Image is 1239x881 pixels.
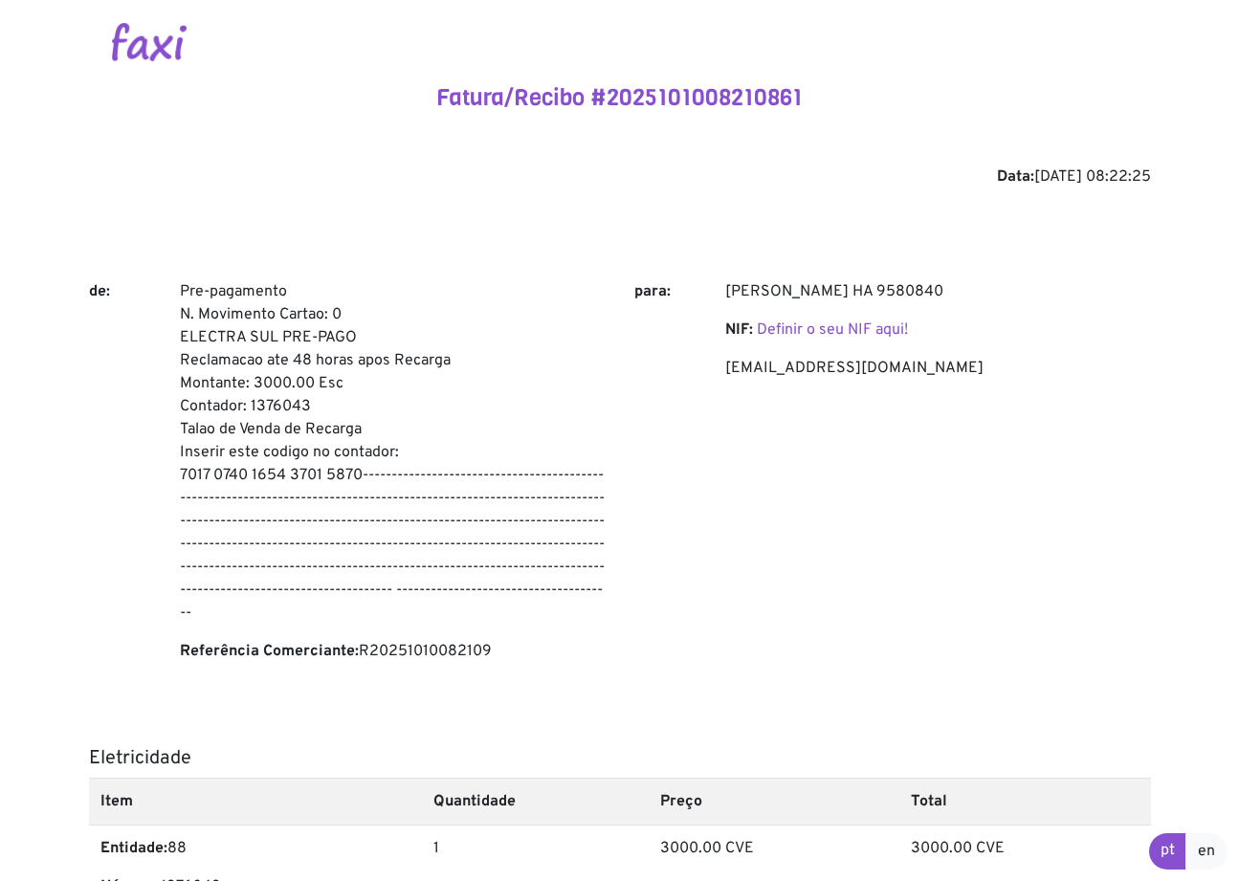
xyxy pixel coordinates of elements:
[725,357,1151,380] p: [EMAIL_ADDRESS][DOMAIN_NAME]
[1185,833,1228,870] a: en
[649,778,899,825] th: Preço
[725,320,753,340] b: NIF:
[997,167,1034,187] b: Data:
[180,642,359,661] b: Referência Comerciante:
[89,282,110,301] b: de:
[757,320,908,340] a: Definir o seu NIF aqui!
[180,280,606,625] p: Pre-pagamento N. Movimento Cartao: 0 ELECTRA SUL PRE-PAGO Reclamacao ate 48 horas apos Recarga Mo...
[89,778,422,825] th: Item
[899,778,1150,825] th: Total
[725,280,1151,303] p: [PERSON_NAME] HA 9580840
[1149,833,1186,870] a: pt
[89,165,1151,188] div: [DATE] 08:22:25
[89,84,1151,112] h4: Fatura/Recibo #2025101008210861
[100,839,167,858] b: Entidade:
[180,640,606,663] p: R20251010082109
[100,837,410,860] p: 88
[422,778,649,825] th: Quantidade
[89,747,1151,770] h5: Eletricidade
[634,282,671,301] b: para:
